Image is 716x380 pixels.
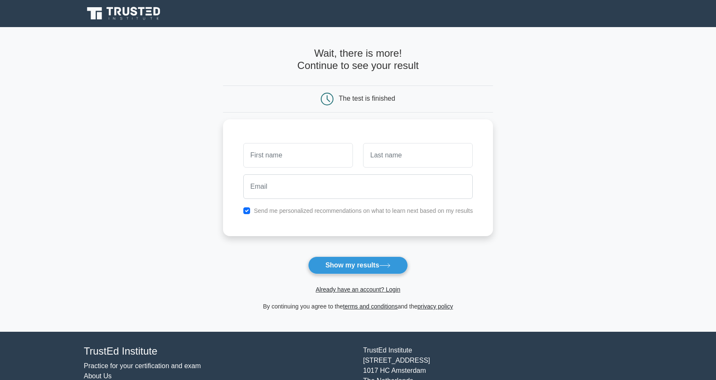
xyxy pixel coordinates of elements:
[308,256,408,274] button: Show my results
[243,143,353,168] input: First name
[343,303,398,310] a: terms and conditions
[243,174,473,199] input: Email
[84,362,201,369] a: Practice for your certification and exam
[339,95,395,102] div: The test is finished
[218,301,498,311] div: By continuing you agree to the and the
[254,207,473,214] label: Send me personalized recommendations on what to learn next based on my results
[418,303,453,310] a: privacy policy
[316,286,400,293] a: Already have an account? Login
[363,143,473,168] input: Last name
[84,372,112,380] a: About Us
[223,47,493,72] h4: Wait, there is more! Continue to see your result
[84,345,353,358] h4: TrustEd Institute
